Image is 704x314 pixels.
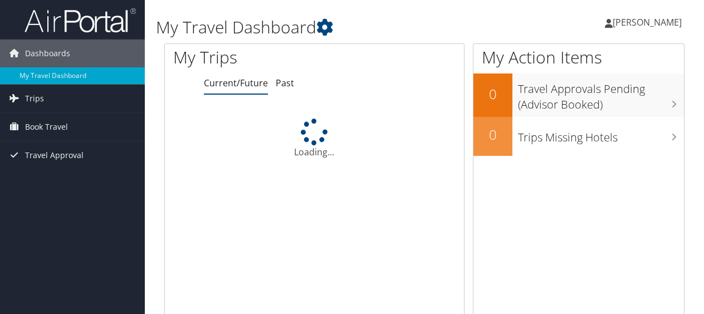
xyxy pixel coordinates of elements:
[165,119,464,159] div: Loading...
[25,85,44,112] span: Trips
[276,77,294,89] a: Past
[518,124,684,145] h3: Trips Missing Hotels
[613,16,682,28] span: [PERSON_NAME]
[473,46,684,69] h1: My Action Items
[473,125,512,144] h2: 0
[204,77,268,89] a: Current/Future
[518,76,684,112] h3: Travel Approvals Pending (Advisor Booked)
[473,85,512,104] h2: 0
[173,46,331,69] h1: My Trips
[25,40,70,67] span: Dashboards
[25,113,68,141] span: Book Travel
[605,6,693,39] a: [PERSON_NAME]
[25,141,84,169] span: Travel Approval
[473,73,684,116] a: 0Travel Approvals Pending (Advisor Booked)
[25,7,136,33] img: airportal-logo.png
[156,16,514,39] h1: My Travel Dashboard
[473,117,684,156] a: 0Trips Missing Hotels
